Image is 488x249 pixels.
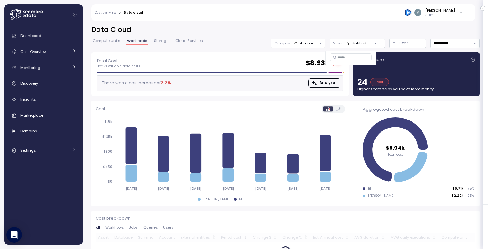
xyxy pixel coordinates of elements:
span: Domains [20,129,37,134]
span: Marketplace [20,113,43,118]
tspan: $0 [108,179,112,184]
p: Cost breakdown [96,215,475,222]
span: Monitoring [20,65,40,70]
span: Compute units [93,39,120,43]
tspan: $1.8k [104,120,112,124]
a: Marketplace [7,109,80,122]
button: Collapse navigation [71,12,79,17]
span: Users [163,226,174,229]
a: Dashboard [7,29,80,42]
p: 75 % [466,187,474,191]
span: Queries [143,226,158,229]
tspan: [DATE] [255,187,266,191]
p: Higher score helps you save more money [357,86,475,91]
a: Cost Overview [7,45,80,58]
tspan: Total cost [388,152,403,156]
span: Analyze [320,79,335,87]
p: View: [333,41,342,46]
a: Cost overview [95,11,116,14]
span: Storage [154,39,168,43]
div: BI [368,187,371,191]
div: [PERSON_NAME] [425,8,455,13]
tspan: [DATE] [190,187,201,191]
span: Jobs [129,226,138,229]
img: 684936bde12995657316ed44.PNG [405,9,412,16]
span: Dashboard [20,33,41,38]
tspan: $900 [103,149,112,154]
div: Poor [370,78,389,86]
p: Flat vs variable data costs [97,64,140,69]
span: Settings [20,148,36,153]
tspan: [DATE] [125,187,137,191]
tspan: [DATE] [320,187,331,191]
div: Open Intercom Messenger [6,227,22,243]
span: Workflows [105,226,124,229]
div: Aggregated cost breakdown [363,106,474,113]
span: Workloads [127,39,147,43]
span: Cost Overview [20,49,46,54]
tspan: [DATE] [158,187,169,191]
p: Total Cost [97,58,140,64]
a: Monitoring [7,61,80,74]
img: ACg8ocKvqwnLMA34EL5-0z6HW-15kcrLxT5Mmx2M21tMPLYJnykyAQ=s96-c [414,9,421,16]
div: [PERSON_NAME] [368,194,394,198]
p: Group by: [274,41,291,46]
tspan: [DATE] [222,187,234,191]
div: [PERSON_NAME] [203,197,230,202]
span: Insights [20,97,36,102]
div: > [119,11,121,15]
button: Analyze [308,78,340,88]
div: BI [239,197,242,202]
button: Filter [389,39,426,48]
a: Settings [7,144,80,157]
a: Discovery [7,77,80,90]
div: Untitled [345,41,366,46]
div: Account [300,41,316,46]
h2: Data Cloud [91,25,480,34]
span: Discovery [20,81,38,86]
tspan: $450 [103,165,112,169]
tspan: $1.35k [102,135,112,139]
h2: $ 8.93k [306,59,329,68]
p: Filter [399,40,408,46]
tspan: $8.94k [386,144,405,151]
div: There was a cost increase of [100,80,171,86]
p: 24 [357,78,368,86]
a: Domains [7,125,80,138]
p: Cost [96,106,105,112]
tspan: [DATE] [287,187,299,191]
p: $2.22k [452,194,463,198]
p: $6.71k [452,187,463,191]
span: Cloud Services [175,39,203,43]
span: All [96,226,100,230]
p: 25 % [466,194,474,198]
p: Admin [425,13,455,17]
div: 2.2 % [161,80,171,86]
a: Insights [7,93,80,106]
div: Data cloud [124,11,143,14]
